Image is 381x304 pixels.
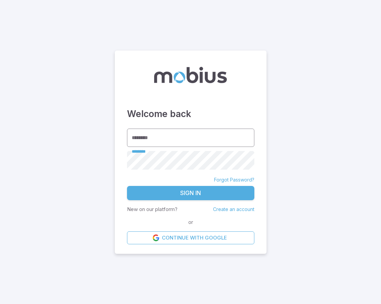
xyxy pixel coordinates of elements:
span: or [187,218,195,226]
a: Continue with Google [127,231,254,244]
a: Create an account [213,206,254,212]
button: Sign In [127,186,254,200]
a: Forgot Password? [214,176,254,183]
h3: Welcome back [127,107,254,120]
p: New on our platform? [127,206,177,213]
